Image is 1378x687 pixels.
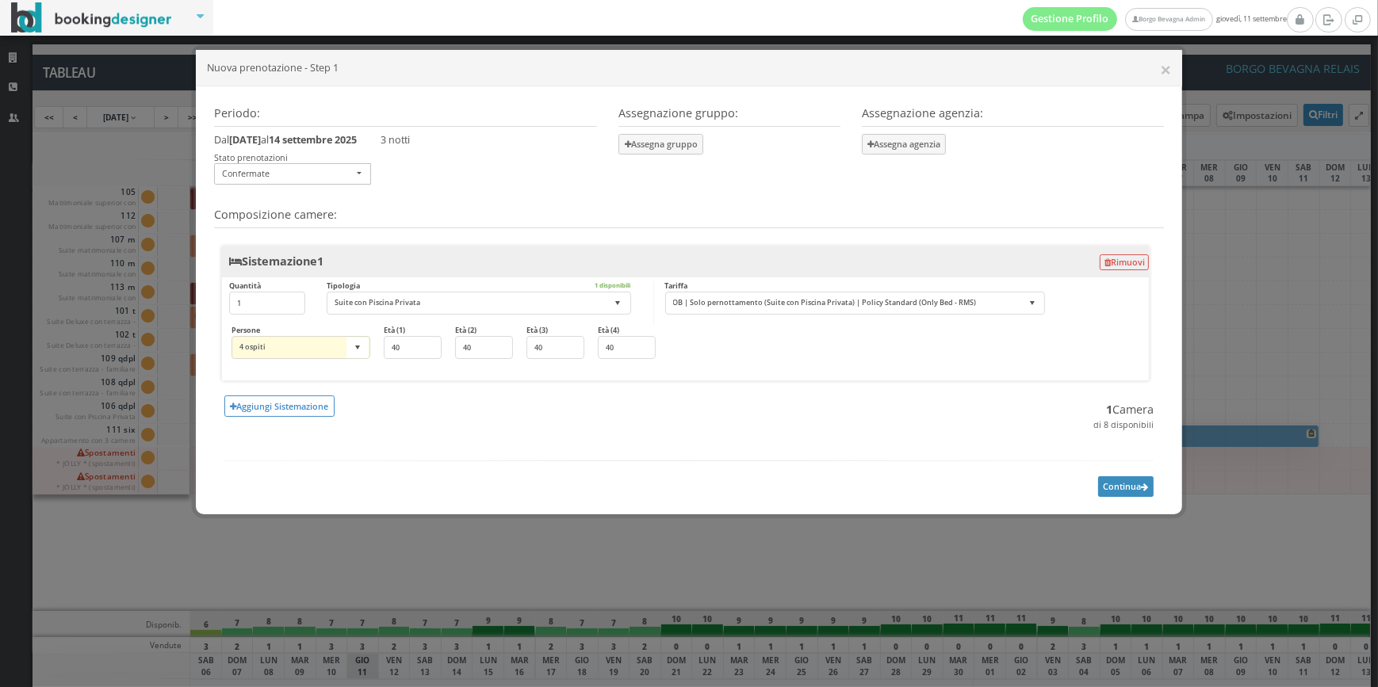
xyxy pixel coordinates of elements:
[214,163,371,185] button: Confermate
[11,2,172,33] img: BookingDesigner.com
[1100,254,1149,270] button: Rimuovi
[317,254,323,269] span: 1
[455,326,477,336] label: Età (2)
[862,134,947,155] button: Assegna agenzia
[618,134,703,155] button: Assegna gruppo
[224,395,335,417] button: Aggiungi Sistemazione
[1093,418,1154,430] small: di 8 disponibili
[1106,402,1154,417] span: Camera
[1125,8,1212,31] a: Borgo Bevagna Admin
[327,281,631,292] label: Tipologia
[229,133,261,147] b: [DATE]
[229,281,261,292] label: Quantità
[1160,59,1171,79] button: Close
[229,254,323,269] b: Sistemazione
[526,326,548,336] label: Età (3)
[214,134,598,146] h5: Dal al
[222,167,353,180] span: Confermate
[1106,402,1112,417] b: 1
[269,133,357,147] b: 14 settembre 2025
[214,101,598,127] h4: Periodo:
[595,281,631,290] small: 1 disponibili
[214,153,371,163] div: Stato prenotazioni
[1023,7,1118,31] a: Gestione Profilo
[381,133,410,147] span: 3 notti
[1023,7,1287,31] span: giovedì, 11 settembre
[1098,476,1154,496] button: Continua
[232,326,260,336] label: Persone
[618,101,840,127] h4: Assegnazione gruppo:
[384,326,405,336] label: Età (1)
[598,326,619,336] label: Età (4)
[665,281,688,292] label: Tariffa
[214,202,1165,228] h4: Composizione camere:
[862,101,1165,127] h4: Assegnazione agenzia:
[1160,55,1171,82] span: ×
[207,61,1172,75] h5: Nuova prenotazione - Step 1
